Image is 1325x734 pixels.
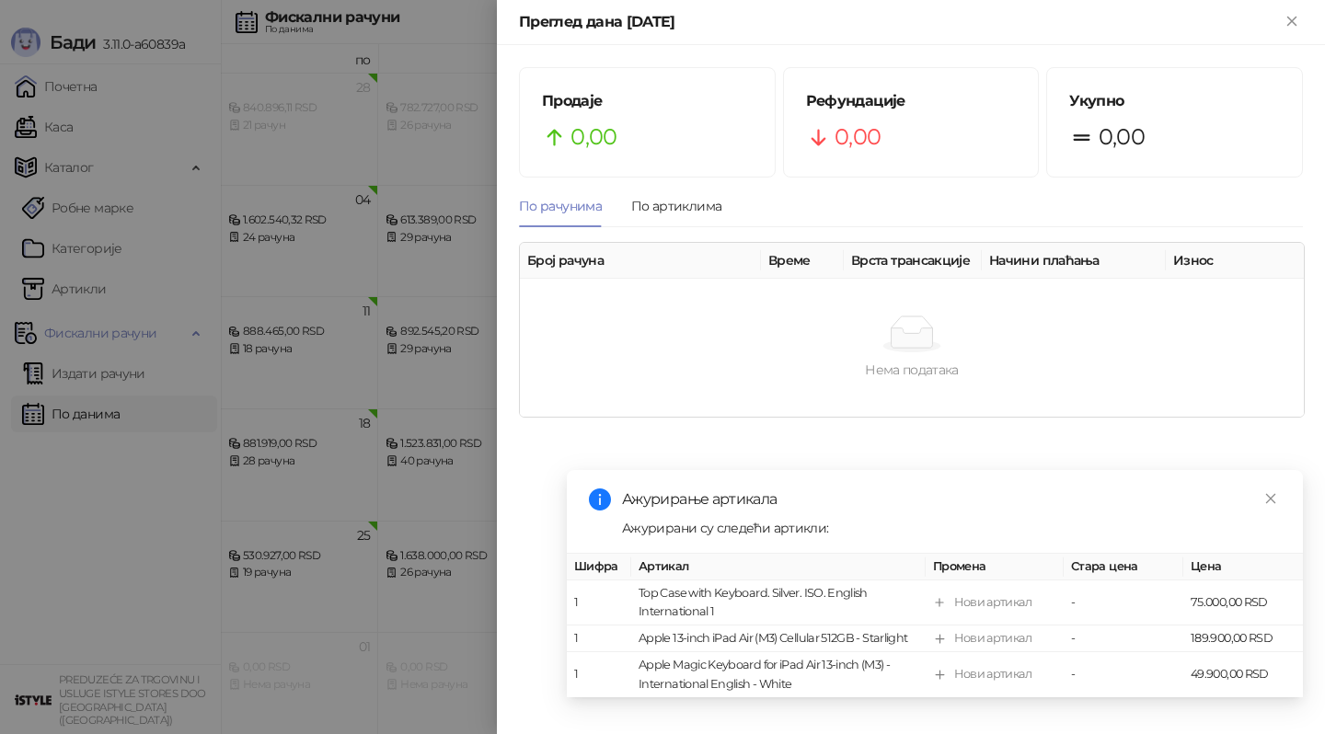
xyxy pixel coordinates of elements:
h5: Укупно [1069,90,1280,112]
div: Нема података [557,360,1267,380]
th: Број рачуна [520,243,761,279]
span: 0,00 [835,120,881,155]
span: 0,00 [570,120,616,155]
td: Apple Magic Keyboard for iPad Air 13-inch (M3) - International English - White [631,653,926,698]
td: 1 [567,653,631,698]
h5: Продаје [542,90,753,112]
th: Износ [1166,243,1304,279]
td: - [1064,580,1183,625]
div: Преглед дана [DATE] [519,11,1281,33]
div: По артиклима [631,196,721,216]
th: Промена [926,554,1064,580]
div: Нови артикал [954,630,1031,648]
div: По рачунима [519,196,602,216]
th: Стара цена [1064,554,1183,580]
td: 75.000,00 RSD [1183,580,1303,625]
td: 49.900,00 RSD [1183,653,1303,698]
div: Нови артикал [954,666,1031,684]
td: 1 [567,580,631,625]
th: Шифра [567,554,631,580]
td: 189.900,00 RSD [1183,626,1303,653]
td: Apple 13-inch iPad Air (M3) Cellular 512GB - Starlight [631,626,926,653]
td: 1 [567,626,631,653]
td: Top Case with Keyboard. Silver. ISO. English International 1 [631,580,926,625]
button: Close [1281,11,1303,33]
th: Време [761,243,844,279]
th: Начини плаћања [982,243,1166,279]
div: Ажурирани су следећи артикли: [622,518,1281,538]
th: Врста трансакције [844,243,982,279]
div: Ажурирање артикала [622,488,1281,510]
td: - [1064,653,1183,698]
span: 0,00 [1099,120,1145,155]
th: Цена [1183,554,1303,580]
div: Нови артикал [954,594,1031,613]
h5: Рефундације [806,90,1017,112]
span: close [1264,492,1277,505]
td: - [1064,626,1183,653]
a: Close [1261,488,1281,509]
span: info-circle [589,488,611,510]
th: Артикал [631,554,926,580]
